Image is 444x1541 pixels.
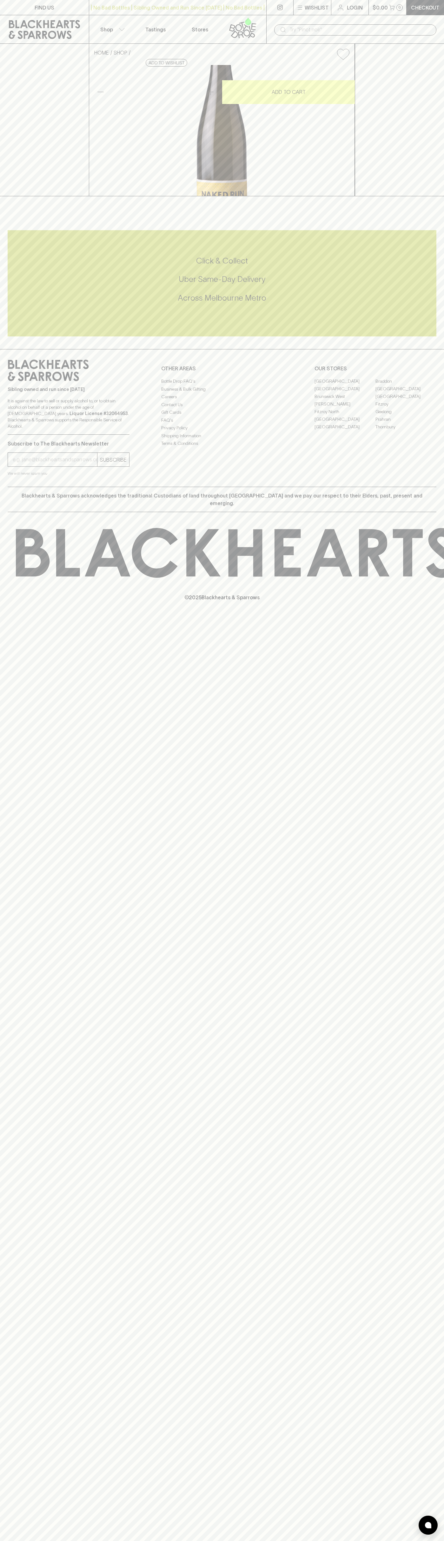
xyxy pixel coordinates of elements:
p: Wishlist [305,4,329,11]
p: We will never spam you [8,470,129,477]
p: Checkout [411,4,440,11]
a: [GEOGRAPHIC_DATA] [315,423,375,431]
p: Subscribe to The Blackhearts Newsletter [8,440,129,447]
a: Privacy Policy [161,424,283,432]
a: Careers [161,393,283,401]
a: Bottle Drop FAQ's [161,378,283,385]
h5: Uber Same-Day Delivery [8,274,436,284]
p: FIND US [35,4,54,11]
button: Add to wishlist [146,59,187,67]
p: Blackhearts & Sparrows acknowledges the traditional Custodians of land throughout [GEOGRAPHIC_DAT... [12,492,432,507]
p: 0 [398,6,401,9]
a: Shipping Information [161,432,283,439]
a: HOME [94,50,109,55]
a: [PERSON_NAME] [315,400,375,408]
button: Shop [89,15,134,43]
h5: Across Melbourne Metro [8,293,436,303]
a: Stores [178,15,222,43]
a: SHOP [114,50,127,55]
img: 37708.png [89,65,355,196]
a: FAQ's [161,416,283,424]
a: [GEOGRAPHIC_DATA] [375,393,436,400]
a: Braddon [375,377,436,385]
p: Shop [100,26,113,33]
a: [GEOGRAPHIC_DATA] [315,377,375,385]
input: Try "Pinot noir" [289,25,431,35]
a: Thornbury [375,423,436,431]
a: Terms & Conditions [161,440,283,447]
img: bubble-icon [425,1522,431,1528]
p: $0.00 [373,4,388,11]
p: Stores [192,26,208,33]
p: SUBSCRIBE [100,456,127,464]
p: OUR STORES [315,365,436,372]
a: [GEOGRAPHIC_DATA] [315,415,375,423]
a: Gift Cards [161,409,283,416]
a: Contact Us [161,401,283,408]
input: e.g. jane@blackheartsandsparrows.com.au [13,455,97,465]
h5: Click & Collect [8,256,436,266]
a: Brunswick West [315,393,375,400]
a: Tastings [133,15,178,43]
a: Geelong [375,408,436,415]
a: Business & Bulk Gifting [161,385,283,393]
a: [GEOGRAPHIC_DATA] [375,385,436,393]
p: ADD TO CART [272,88,306,96]
button: Add to wishlist [335,46,352,62]
p: It is against the law to sell or supply alcohol to, or to obtain alcohol on behalf of a person un... [8,398,129,429]
p: Sibling owned and run since [DATE] [8,386,129,393]
button: ADD TO CART [222,80,355,104]
p: Tastings [145,26,166,33]
strong: Liquor License #32064953 [70,411,128,416]
a: Fitzroy North [315,408,375,415]
div: Call to action block [8,230,436,336]
p: Login [347,4,363,11]
a: [GEOGRAPHIC_DATA] [315,385,375,393]
button: SUBSCRIBE [97,453,129,466]
p: OTHER AREAS [161,365,283,372]
a: Prahran [375,415,436,423]
a: Fitzroy [375,400,436,408]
